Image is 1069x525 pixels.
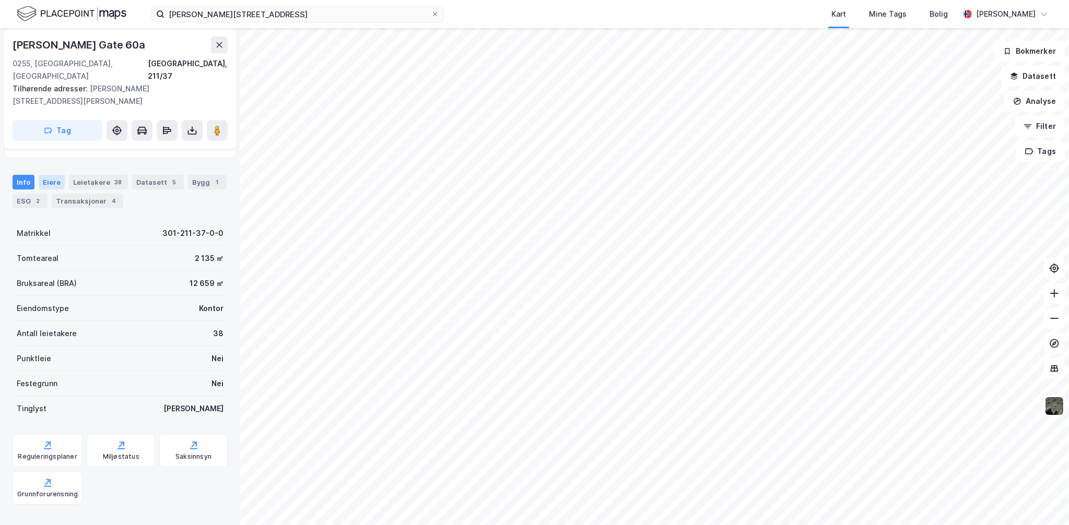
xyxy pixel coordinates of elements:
[17,227,51,240] div: Matrikkel
[17,402,46,415] div: Tinglyst
[212,377,224,390] div: Nei
[132,175,184,189] div: Datasett
[1015,116,1065,137] button: Filter
[17,277,77,290] div: Bruksareal (BRA)
[13,84,90,93] span: Tilhørende adresser:
[1001,66,1065,87] button: Datasett
[18,452,77,461] div: Reguleringsplaner
[17,302,69,315] div: Eiendomstype
[148,57,228,82] div: [GEOGRAPHIC_DATA], 211/37
[103,452,139,461] div: Miljøstatus
[212,177,222,187] div: 1
[169,177,180,187] div: 5
[13,37,147,53] div: [PERSON_NAME] Gate 60a
[13,175,34,189] div: Info
[69,175,128,189] div: Leietakere
[831,8,846,20] div: Kart
[1017,475,1069,525] iframe: Chat Widget
[109,196,119,206] div: 4
[17,5,126,23] img: logo.f888ab2527a4732fd821a326f86c7f29.svg
[17,490,78,498] div: Grunnforurensning
[994,41,1065,62] button: Bokmerker
[869,8,907,20] div: Mine Tags
[13,120,102,141] button: Tag
[163,402,224,415] div: [PERSON_NAME]
[930,8,948,20] div: Bolig
[17,327,77,340] div: Antall leietakere
[162,227,224,240] div: 301-211-37-0-0
[17,352,51,365] div: Punktleie
[212,352,224,365] div: Nei
[195,252,224,265] div: 2 135 ㎡
[13,82,219,108] div: [PERSON_NAME][STREET_ADDRESS][PERSON_NAME]
[1004,91,1065,112] button: Analyse
[190,277,224,290] div: 12 659 ㎡
[976,8,1036,20] div: [PERSON_NAME]
[17,377,57,390] div: Festegrunn
[33,196,43,206] div: 2
[199,302,224,315] div: Kontor
[39,175,65,189] div: Eiere
[188,175,227,189] div: Bygg
[13,57,148,82] div: 0255, [GEOGRAPHIC_DATA], [GEOGRAPHIC_DATA]
[1044,396,1064,416] img: 9k=
[17,252,58,265] div: Tomteareal
[1016,141,1065,162] button: Tags
[213,327,224,340] div: 38
[13,194,48,208] div: ESG
[165,6,431,22] input: Søk på adresse, matrikkel, gårdeiere, leietakere eller personer
[175,452,212,461] div: Saksinnsyn
[112,177,124,187] div: 38
[52,194,123,208] div: Transaksjoner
